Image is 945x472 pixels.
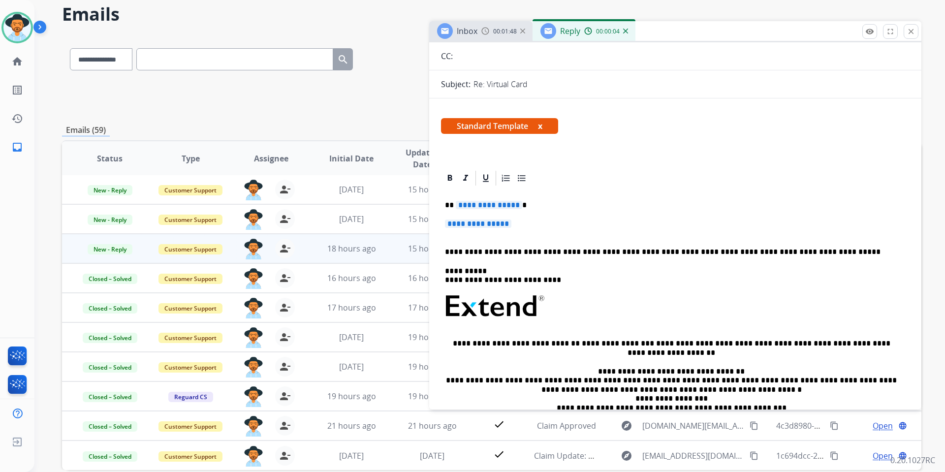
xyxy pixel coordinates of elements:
[886,27,895,36] mat-icon: fullscreen
[408,214,457,224] span: 15 hours ago
[83,392,137,402] span: Closed – Solved
[244,327,263,348] img: agent-avatar
[442,171,457,186] div: Bold
[473,78,528,90] p: Re: Virtual Card
[457,26,477,36] span: Inbox
[327,302,376,313] span: 17 hours ago
[97,153,123,164] span: Status
[168,392,213,402] span: Reguard CS
[62,124,110,136] p: Emails (59)
[408,332,457,343] span: 19 hours ago
[776,420,927,431] span: 4c3d8980-003e-4b5e-a0fd-72b6ee2e2c84
[158,451,222,462] span: Customer Support
[337,54,349,65] mat-icon: search
[441,78,471,90] p: Subject:
[420,450,444,461] span: [DATE]
[3,14,31,41] img: avatar
[244,416,263,437] img: agent-avatar
[244,298,263,318] img: agent-avatar
[158,303,222,314] span: Customer Support
[339,214,364,224] span: [DATE]
[493,28,517,35] span: 00:01:48
[830,421,839,430] mat-icon: content_copy
[514,171,529,186] div: Bullet List
[642,420,744,432] span: [DOMAIN_NAME][EMAIL_ADDRESS][DOMAIN_NAME]
[621,450,632,462] mat-icon: explore
[890,454,935,466] p: 0.20.1027RC
[499,171,513,186] div: Ordered List
[865,27,874,36] mat-icon: remove_red_eye
[408,243,457,254] span: 15 hours ago
[560,26,580,36] span: Reply
[279,361,291,373] mat-icon: person_remove
[279,213,291,225] mat-icon: person_remove
[11,84,23,96] mat-icon: list_alt
[158,421,222,432] span: Customer Support
[158,333,222,343] span: Customer Support
[327,420,376,431] span: 21 hours ago
[83,303,137,314] span: Closed – Solved
[408,420,457,431] span: 21 hours ago
[244,209,263,230] img: agent-avatar
[408,302,457,313] span: 17 hours ago
[400,147,445,170] span: Updated Date
[279,390,291,402] mat-icon: person_remove
[11,113,23,125] mat-icon: history
[907,27,915,36] mat-icon: close
[898,421,907,430] mat-icon: language
[244,268,263,289] img: agent-avatar
[441,50,453,62] p: CC:
[537,420,596,431] span: Claim Approved
[88,185,132,195] span: New - Reply
[279,243,291,254] mat-icon: person_remove
[244,357,263,378] img: agent-avatar
[158,215,222,225] span: Customer Support
[182,153,200,164] span: Type
[478,171,493,186] div: Underline
[408,184,457,195] span: 15 hours ago
[873,450,893,462] span: Open
[83,421,137,432] span: Closed – Solved
[596,28,620,35] span: 00:00:04
[11,56,23,67] mat-icon: home
[339,361,364,372] span: [DATE]
[158,244,222,254] span: Customer Support
[244,446,263,467] img: agent-avatar
[339,332,364,343] span: [DATE]
[898,451,907,460] mat-icon: language
[329,153,374,164] span: Initial Date
[750,421,758,430] mat-icon: content_copy
[279,331,291,343] mat-icon: person_remove
[279,420,291,432] mat-icon: person_remove
[279,272,291,284] mat-icon: person_remove
[830,451,839,460] mat-icon: content_copy
[750,451,758,460] mat-icon: content_copy
[279,184,291,195] mat-icon: person_remove
[279,450,291,462] mat-icon: person_remove
[493,418,505,430] mat-icon: check
[244,180,263,200] img: agent-avatar
[873,420,893,432] span: Open
[83,274,137,284] span: Closed – Solved
[83,333,137,343] span: Closed – Solved
[339,184,364,195] span: [DATE]
[279,302,291,314] mat-icon: person_remove
[327,391,376,402] span: 19 hours ago
[327,273,376,283] span: 16 hours ago
[254,153,288,164] span: Assignee
[88,244,132,254] span: New - Reply
[538,120,542,132] button: x
[441,118,558,134] span: Standard Template
[642,450,744,462] span: [EMAIL_ADDRESS][DOMAIN_NAME]
[339,450,364,461] span: [DATE]
[621,420,632,432] mat-icon: explore
[244,386,263,407] img: agent-avatar
[83,451,137,462] span: Closed – Solved
[493,448,505,460] mat-icon: check
[327,243,376,254] span: 18 hours ago
[458,171,473,186] div: Italic
[408,273,457,283] span: 16 hours ago
[244,239,263,259] img: agent-avatar
[776,450,924,461] span: 1c694dcc-240c-4320-8497-e49739f50232
[83,362,137,373] span: Closed – Solved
